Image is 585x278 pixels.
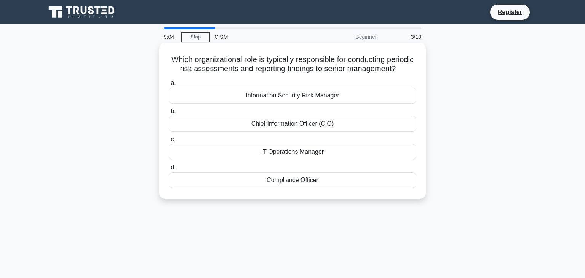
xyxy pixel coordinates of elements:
div: IT Operations Manager [169,144,416,160]
h5: Which organizational role is typically responsible for conducting periodic risk assessments and r... [168,55,417,74]
span: c. [171,136,175,142]
div: 3/10 [381,29,426,45]
div: CISM [210,29,315,45]
span: b. [171,108,176,114]
div: Beginner [315,29,381,45]
a: Register [493,7,527,17]
span: d. [171,164,176,171]
div: Information Security Risk Manager [169,88,416,104]
span: a. [171,80,176,86]
div: Compliance Officer [169,172,416,188]
div: 9:04 [159,29,181,45]
div: Chief Information Officer (CIO) [169,116,416,132]
a: Stop [181,32,210,42]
